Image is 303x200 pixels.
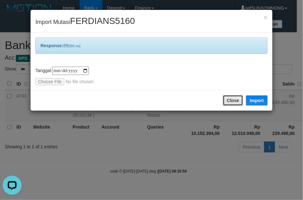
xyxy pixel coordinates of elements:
span: FERDIANS5160 [70,16,135,26]
div: 89 [35,37,268,54]
span: Import Mutasi [35,19,135,25]
button: Import [246,95,268,106]
span: × [264,14,268,21]
span: [385 ms] [68,44,80,48]
b: Response: [40,43,63,48]
div: Tanggal: [35,67,268,85]
button: Close [223,95,243,106]
button: Close [264,14,268,21]
button: Open LiveChat chat widget [3,3,22,22]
